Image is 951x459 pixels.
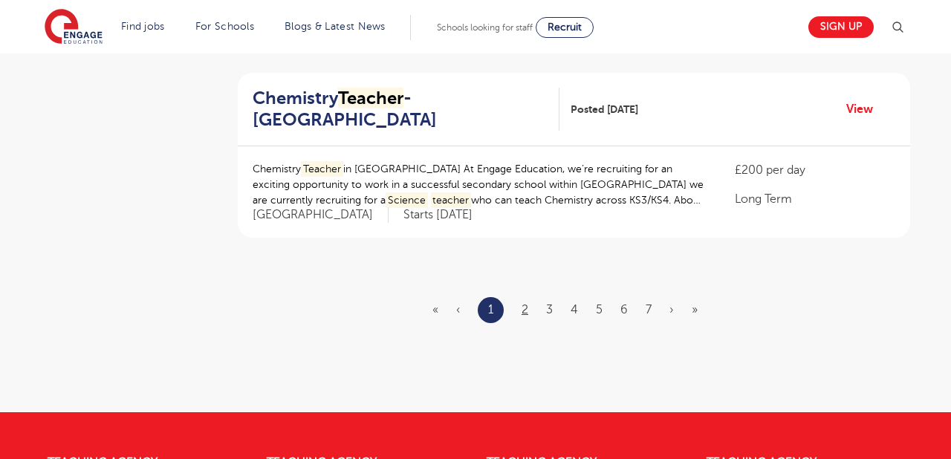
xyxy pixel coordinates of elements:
h2: Chemistry - [GEOGRAPHIC_DATA] [253,88,548,131]
span: Recruit [548,22,582,33]
img: Engage Education [45,9,103,46]
a: 5 [596,303,603,316]
p: Starts [DATE] [403,207,473,223]
a: Last [692,303,698,316]
mark: Science [386,192,428,208]
p: Long Term [735,190,895,208]
mark: Teacher [301,161,343,177]
a: 7 [646,303,652,316]
a: Blogs & Latest News [285,21,386,32]
a: Next [669,303,674,316]
a: Sign up [808,16,874,38]
span: Posted [DATE] [571,102,638,117]
span: [GEOGRAPHIC_DATA] [253,207,389,223]
a: For Schools [195,21,254,32]
a: 6 [620,303,628,316]
p: Chemistry in [GEOGRAPHIC_DATA] At Engage Education, we’re recruiting for an exciting opportunity ... [253,161,705,208]
a: Find jobs [121,21,165,32]
a: Recruit [536,17,594,38]
a: 2 [522,303,528,316]
mark: Teacher [338,88,403,108]
a: View [846,100,884,119]
span: « [432,303,438,316]
span: Schools looking for staff [437,22,533,33]
a: 4 [571,303,578,316]
span: ‹ [456,303,460,316]
a: 1 [488,300,493,319]
a: ChemistryTeacher- [GEOGRAPHIC_DATA] [253,88,559,131]
p: £200 per day [735,161,895,179]
mark: teacher [431,192,472,208]
a: 3 [546,303,553,316]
